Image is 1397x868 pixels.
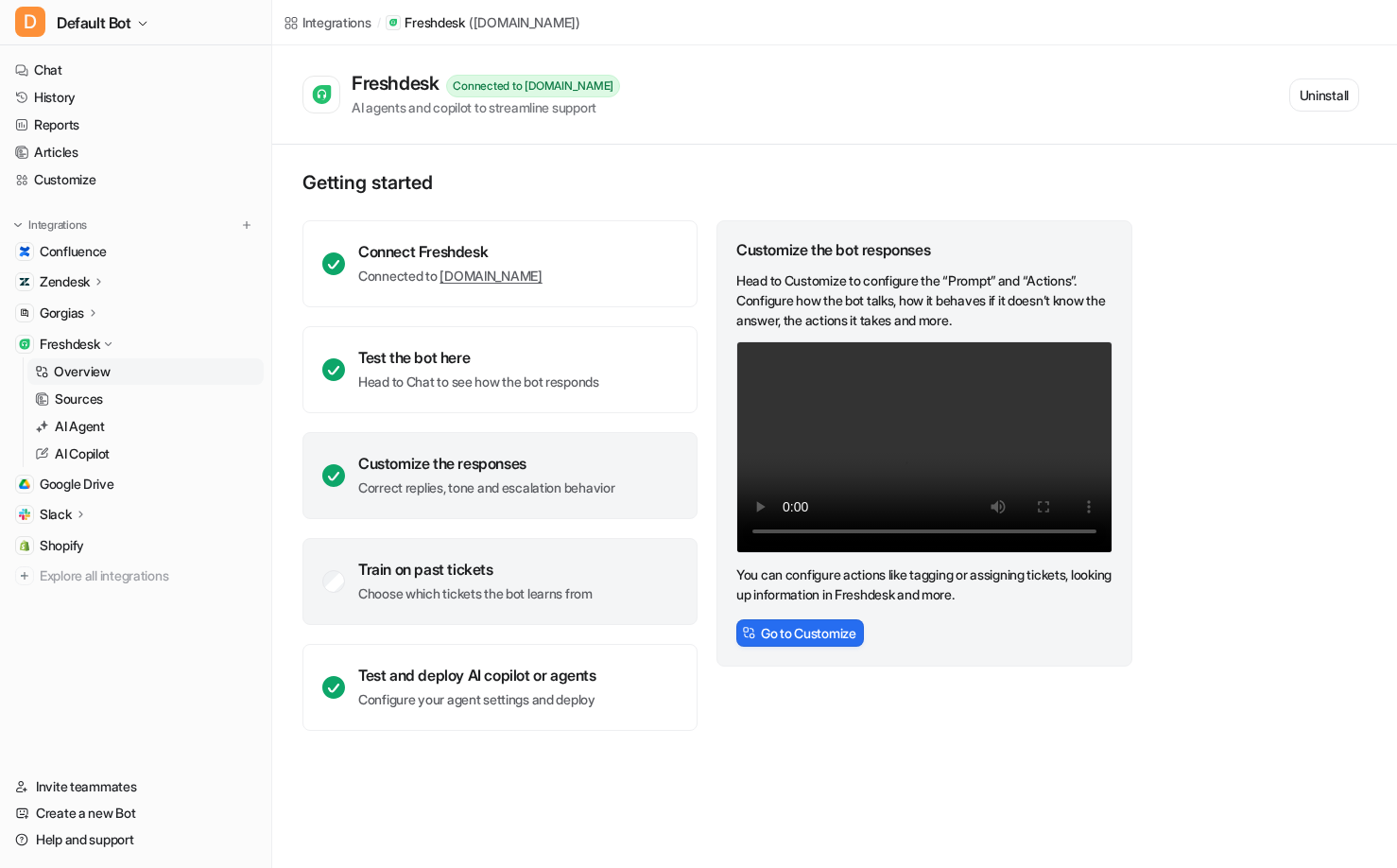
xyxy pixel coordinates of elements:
a: Customize [8,166,264,193]
span: Confluence [40,242,107,261]
p: Freshdesk [40,335,99,354]
p: Integrations [28,217,87,233]
p: Configure your agent settings and deploy [358,690,596,709]
span: Default Bot [57,9,131,36]
a: Integrations [284,12,371,32]
a: AI Agent [27,413,264,440]
span: Shopify [40,536,84,555]
div: Test and deploy AI copilot or agents [358,666,596,685]
a: History [8,84,264,111]
a: Freshdesk([DOMAIN_NAME]) [386,13,579,32]
p: AI Copilot [55,444,110,463]
video: Your browser does not support the video tag. [736,341,1112,553]
span: / [377,14,381,31]
img: Google Drive [19,478,30,490]
div: Test the bot here [358,348,599,367]
a: Sources [27,386,264,412]
img: menu_add.svg [240,218,253,232]
span: D [15,7,45,37]
p: Slack [40,505,72,524]
a: Invite teammates [8,773,264,800]
a: Create a new Bot [8,800,264,826]
div: AI agents and copilot to streamline support [352,97,620,117]
p: Head to Chat to see how the bot responds [358,373,599,391]
a: Help and support [8,826,264,853]
p: ( [DOMAIN_NAME] ) [469,13,580,32]
img: Zendesk [19,276,30,287]
span: Google Drive [40,475,114,494]
div: Train on past tickets [358,560,593,579]
a: AI Copilot [27,441,264,467]
img: Gorgias [19,307,30,319]
div: Integrations [302,12,371,32]
button: Integrations [8,216,93,234]
p: Overview [54,362,111,381]
div: Connect Freshdesk [358,242,543,261]
span: Explore all integrations [40,561,256,591]
img: explore all integrations [15,566,34,585]
a: Chat [8,57,264,83]
p: You can configure actions like tagging or assigning tickets, looking up information in Freshdesk ... [736,564,1112,604]
div: Customize the responses [358,454,614,473]
p: AI Agent [55,417,105,436]
p: Head to Customize to configure the “Prompt” and “Actions”. Configure how the bot talks, how it be... [736,270,1112,330]
img: Confluence [19,246,30,257]
p: Getting started [302,171,1134,194]
img: Shopify [19,540,30,551]
p: Sources [55,390,103,408]
a: [DOMAIN_NAME] [440,268,542,284]
img: CstomizeIcon [742,626,755,639]
a: ShopifyShopify [8,532,264,559]
img: expand menu [11,218,25,232]
p: Correct replies, tone and escalation behavior [358,478,614,497]
div: Customize the bot responses [736,240,1112,259]
a: Reports [8,112,264,138]
a: Overview [27,358,264,385]
a: Google DriveGoogle Drive [8,471,264,497]
p: Choose which tickets the bot learns from [358,584,593,603]
a: Articles [8,139,264,165]
img: Slack [19,509,30,520]
button: Uninstall [1289,78,1359,112]
p: Freshdesk [405,13,464,32]
img: Freshdesk [19,339,30,350]
p: Gorgias [40,304,84,322]
a: ConfluenceConfluence [8,238,264,265]
div: Connected to [DOMAIN_NAME] [446,75,620,97]
div: Freshdesk [352,72,446,95]
p: Connected to [358,267,543,286]
button: Go to Customize [736,619,864,647]
a: Explore all integrations [8,563,264,589]
p: Zendesk [40,272,90,291]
